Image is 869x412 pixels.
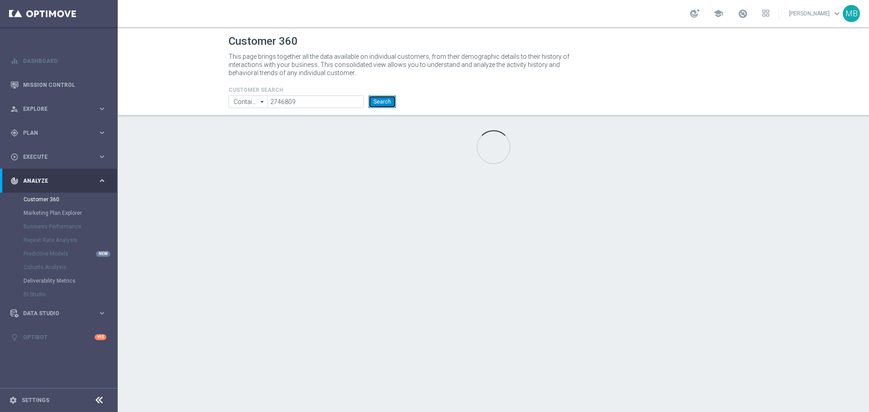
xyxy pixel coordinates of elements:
[10,105,107,113] button: person_search Explore keyboard_arrow_right
[24,260,117,274] div: Cohorts Analysis
[10,153,107,161] button: play_circle_outline Execute keyboard_arrow_right
[229,52,577,77] p: This page brings together all the data available on individual customers, from their demographic ...
[98,176,106,185] i: keyboard_arrow_right
[10,177,19,185] i: track_changes
[24,247,117,260] div: Predictive Models
[23,311,98,316] span: Data Studio
[10,49,106,73] div: Dashboard
[23,325,95,349] a: Optibot
[23,130,98,136] span: Plan
[10,334,107,341] button: lightbulb Optibot +10
[10,177,98,185] div: Analyze
[10,129,98,137] div: Plan
[10,57,19,65] i: equalizer
[10,73,106,97] div: Mission Control
[10,153,19,161] i: play_circle_outline
[96,251,110,257] div: NEW
[24,233,117,247] div: Repeat Rate Analysis
[23,73,106,97] a: Mission Control
[10,81,107,89] button: Mission Control
[10,105,98,113] div: Explore
[10,333,19,341] i: lightbulb
[98,309,106,317] i: keyboard_arrow_right
[24,288,117,301] div: BI Studio
[713,9,723,19] span: school
[24,209,94,217] a: Marketing Plan Explorer
[9,396,17,404] i: settings
[10,309,98,317] div: Data Studio
[24,196,94,203] a: Customer 360
[229,35,758,48] h1: Customer 360
[10,129,107,137] button: gps_fixed Plan keyboard_arrow_right
[24,193,117,206] div: Customer 360
[24,206,117,220] div: Marketing Plan Explorer
[23,49,106,73] a: Dashboard
[258,96,267,108] i: arrow_drop_down
[10,57,107,65] button: equalizer Dashboard
[843,5,860,22] div: MB
[98,128,106,137] i: keyboard_arrow_right
[832,9,842,19] span: keyboard_arrow_down
[98,152,106,161] i: keyboard_arrow_right
[23,178,98,184] span: Analyze
[10,177,107,185] button: track_changes Analyze keyboard_arrow_right
[10,129,19,137] i: gps_fixed
[229,87,396,93] h4: CUSTOMER SEARCH
[98,104,106,113] i: keyboard_arrow_right
[267,95,364,108] input: Enter CID, Email, name or phone
[229,95,267,108] input: Contains
[23,154,98,160] span: Execute
[24,274,117,288] div: Deliverability Metrics
[10,310,107,317] button: Data Studio keyboard_arrow_right
[24,220,117,233] div: Business Performance
[23,106,98,112] span: Explore
[22,398,49,403] a: Settings
[368,95,396,108] button: Search
[24,277,94,284] a: Deliverability Metrics
[95,334,106,340] div: +10
[10,153,98,161] div: Execute
[10,105,19,113] i: person_search
[788,7,843,20] a: [PERSON_NAME]keyboard_arrow_down
[10,325,106,349] div: Optibot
